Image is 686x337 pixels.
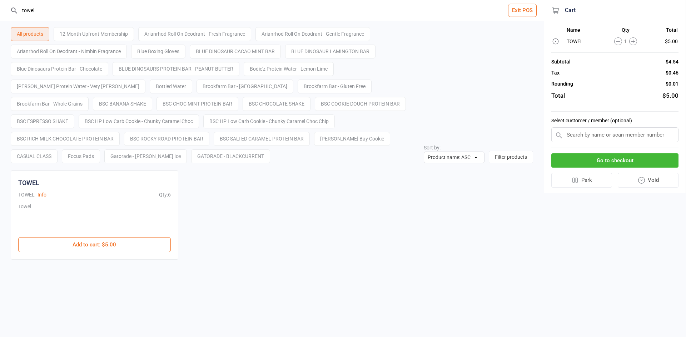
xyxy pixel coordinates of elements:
button: Filter products [489,151,533,163]
td: $5.00 [653,36,678,46]
div: Towel [18,203,31,230]
div: BSC HP Low Carb Cookie - Chunky Caramel Choc Chip [203,114,335,128]
div: BSC RICH MILK CHOCOLATE PROTEIN BAR [11,132,120,146]
div: Qty: 6 [159,191,171,199]
div: Arianrhod Roll On Deodrant - Fresh Fragrance [138,27,251,41]
th: Qty [599,27,652,36]
div: CASUAL CLASS [11,149,58,163]
div: BLUE DINOSAUR LAMINGTON BAR [285,45,376,58]
div: BSC SALTED CARAMEL PROTEIN BAR [214,132,310,146]
button: Add to cart: $5.00 [18,237,171,252]
div: [PERSON_NAME] Bay Cookie [314,132,390,146]
div: BSC CHOC MINT PROTEIN BAR [156,97,238,111]
div: BLUE DINOSAUR CACAO MINT BAR [190,45,281,58]
div: 12 Month Upfront Membership [54,27,134,41]
div: BSC ROCKY ROAD PROTEIN BAR [124,132,209,146]
div: [PERSON_NAME] Protein Water - Very [PERSON_NAME] [11,80,145,93]
div: Focus Pads [62,149,100,163]
div: BLUE DINOSAURS PROTEIN BAR - PEANUT BUTTER [113,62,239,76]
div: BSC HP Low Carb Cookie - Chunky Caramel Choc [79,114,199,128]
div: $0.46 [666,69,678,77]
div: TOWEL [18,178,39,188]
div: All products [11,27,49,41]
button: Exit POS [508,4,537,17]
div: Bodie'z Protein Water - Lemon Lime [244,62,334,76]
button: Park [551,173,612,188]
div: Brookfarm Bar - Gluten Free [298,80,372,93]
label: Sort by: [424,145,441,150]
div: BSC ESPRESSO SHAKE [11,114,74,128]
div: Brookfarm Bar - Whole Grains [11,97,89,111]
div: Total [551,91,565,101]
div: Tax [551,69,560,77]
div: GATORADE - BLACKCURRENT [191,149,270,163]
th: Total [653,27,678,36]
div: Blue Boxing Gloves [131,45,185,58]
th: Name [567,27,598,36]
button: Void [618,173,679,188]
div: Arianrhod Roll On Deodrant - Gentle Fragrance [255,27,370,41]
div: 1 [599,37,652,45]
div: BSC CHOCOLATE SHAKE [243,97,310,111]
td: TOWEL [567,36,598,46]
div: Brookfarm Bar - [GEOGRAPHIC_DATA] [197,80,293,93]
div: $0.01 [666,80,678,88]
button: Info [38,191,46,199]
button: Go to checkout [551,153,678,168]
div: TOWEL [18,191,35,199]
div: BSC COOKIE DOUGH PROTEIN BAR [315,97,406,111]
div: $5.00 [662,91,678,101]
div: Rounding [551,80,573,88]
div: $4.54 [666,58,678,66]
div: BSC BANANA SHAKE [93,97,152,111]
div: Arianrhod Roll On Deodrant - Nimbin Fragrance [11,45,127,58]
div: Gatorade - [PERSON_NAME] Ice [104,149,187,163]
div: Subtotal [551,58,571,66]
div: Blue Dinosaurs Protein Bar - Chocolate [11,62,108,76]
div: Bottled Water [150,80,192,93]
label: Select customer / member (optional) [551,117,678,124]
input: Search by name or scan member number [551,127,678,142]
